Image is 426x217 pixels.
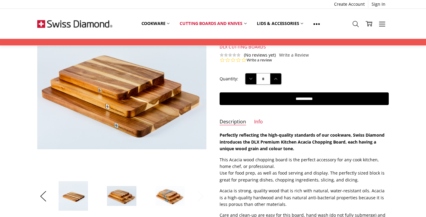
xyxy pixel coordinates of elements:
a: Cookware [136,17,175,30]
a: Info [254,119,263,126]
button: Next [194,187,206,205]
a: Write a review [247,57,272,63]
a: Cutting boards and knives [175,17,252,30]
img: SWISS DIAMOND DLX LONG-GRAIN ACACIA CUTTING BOARD 40x30x3CM [107,186,137,206]
a: Description [220,119,246,126]
span: (No reviews yet) [244,53,276,57]
strong: Perfectly reflecting the high-quality standards of our cookware, Swiss Diamond introduces the DLX... [220,132,385,151]
img: SWISS DIAMOND DLX LONG-GRAIN ACACIA CUTTING BOARD 40x30x3CM [155,186,185,206]
a: Lids & Accessories [252,17,308,30]
label: Quantity: [220,76,238,82]
span: DLX Cutting Boards [220,44,266,50]
button: Previous [37,187,49,205]
p: Acacia is strong, quality wood that is rich with natural, water-resistant oils. Acacia is a high-... [220,188,389,208]
a: Show All [308,17,325,30]
img: SWISS DIAMOND DLX LONG-GRAIN ACACIA CUTTING BOARD 40x30x3CM [58,181,88,211]
a: Write a Review [279,53,309,57]
p: This Acacia wood chopping board is the perfect accessory for any cook kitchen, home chef, or prof... [220,157,389,184]
img: Free Shipping On Every Order [37,9,112,39]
